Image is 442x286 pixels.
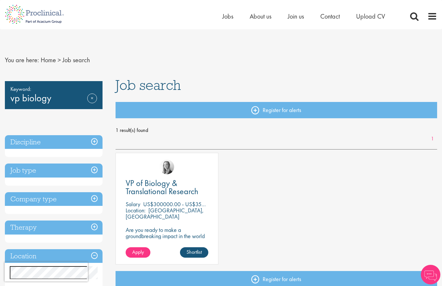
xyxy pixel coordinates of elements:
a: Shortlist [180,247,208,258]
p: US$300000.00 - US$350000.00 per annum [143,200,247,208]
h3: Location [5,249,103,263]
p: Are you ready to make a groundbreaking impact in the world of biotechnology? Join a growing compa... [126,227,208,258]
a: Register for alerts [116,102,437,118]
a: Remove [87,93,97,112]
h3: Company type [5,192,103,206]
iframe: reCAPTCHA [5,262,88,281]
h3: Discipline [5,135,103,149]
span: Location: [126,207,145,214]
a: Contact [320,12,340,21]
span: Salary [126,200,140,208]
a: VP of Biology & Translational Research [126,179,208,195]
p: [GEOGRAPHIC_DATA], [GEOGRAPHIC_DATA] [126,207,204,220]
a: Jobs [222,12,233,21]
img: Sofia Amark [159,160,174,174]
span: You are here: [5,56,39,64]
div: vp biology [5,81,103,109]
span: Job search [62,56,90,64]
img: Chatbot [421,265,440,284]
a: About us [250,12,271,21]
h3: Therapy [5,221,103,235]
a: Join us [288,12,304,21]
a: Upload CV [356,12,385,21]
span: Apply [132,249,144,255]
a: breadcrumb link [41,56,56,64]
span: Job search [116,76,181,94]
span: VP of Biology & Translational Research [126,178,198,197]
h3: Job type [5,164,103,178]
span: Keyword: [10,84,97,93]
span: > [58,56,61,64]
a: 1 [428,135,437,143]
span: 1 result(s) found [116,125,437,135]
a: Apply [126,247,150,258]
